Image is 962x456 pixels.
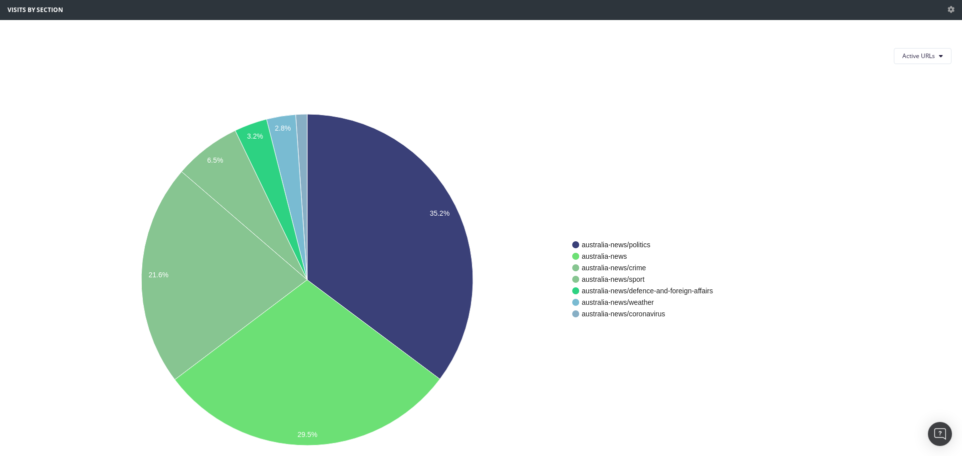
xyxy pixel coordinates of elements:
[8,5,63,15] h4: Visits by section
[902,52,935,60] span: Active URLs
[207,156,223,164] text: 6.5%
[894,48,951,64] button: Active URLs
[148,271,168,279] text: 21.6%
[275,124,291,132] text: 2.8%
[582,298,654,306] text: australia-news/weather
[582,252,627,260] text: australia-news
[928,422,952,446] div: Open Intercom Messenger
[582,241,650,249] text: australia-news/politics
[582,310,665,318] text: australia-news/coronavirus
[298,430,318,438] text: 29.5%
[582,287,713,295] text: australia-news/defence-and-foreign-affairs
[430,209,450,217] text: 35.2%
[247,132,263,140] text: 3.2%
[582,264,646,272] text: australia-news/crime
[582,275,644,283] text: australia-news/sport
[947,6,954,13] i: Options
